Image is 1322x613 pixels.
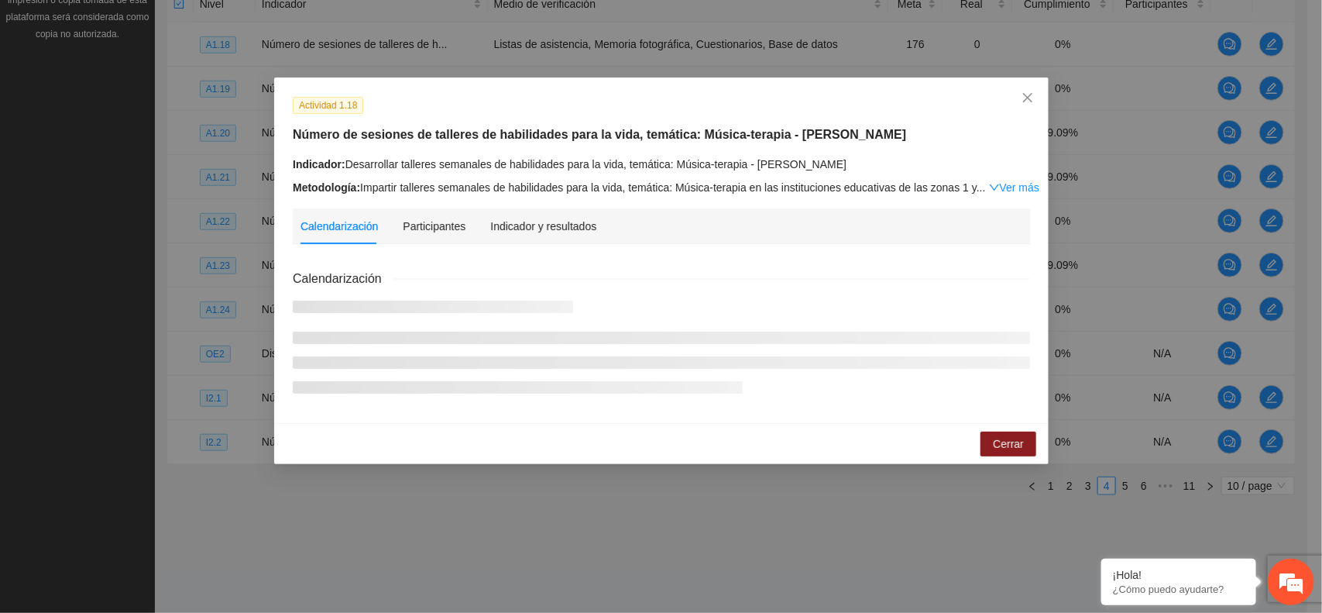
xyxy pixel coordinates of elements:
span: Calendarización [293,269,394,288]
div: Impartir talleres semanales de habilidades para la vida, temática: Música-terapia en las instituc... [293,179,1030,196]
span: ... [976,181,985,194]
span: Estamos en línea. [90,207,214,363]
strong: Metodología: [293,181,360,194]
div: ¡Hola! [1113,569,1245,581]
div: Chatee con nosotros ahora [81,79,260,99]
textarea: Escriba su mensaje y pulse “Intro” [8,423,295,477]
span: Cerrar [993,436,1024,453]
button: Close [1007,77,1049,119]
div: Participantes [403,218,465,235]
span: down [988,182,999,193]
a: Expand [988,181,1039,194]
div: Indicador y resultados [490,218,596,235]
strong: Indicador: [293,158,345,170]
button: Cerrar [980,432,1036,456]
div: Minimizar ventana de chat en vivo [254,8,291,45]
span: Actividad 1.18 [293,97,363,114]
div: Desarrollar talleres semanales de habilidades para la vida, temática: Música-terapia - [PERSON_NAME] [293,156,1030,173]
span: close [1022,91,1034,104]
div: Calendarización [300,218,378,235]
p: ¿Cómo puedo ayudarte? [1113,584,1245,595]
h5: Número de sesiones de talleres de habilidades para la vida, temática: Música-terapia - [PERSON_NAME] [293,126,1030,144]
